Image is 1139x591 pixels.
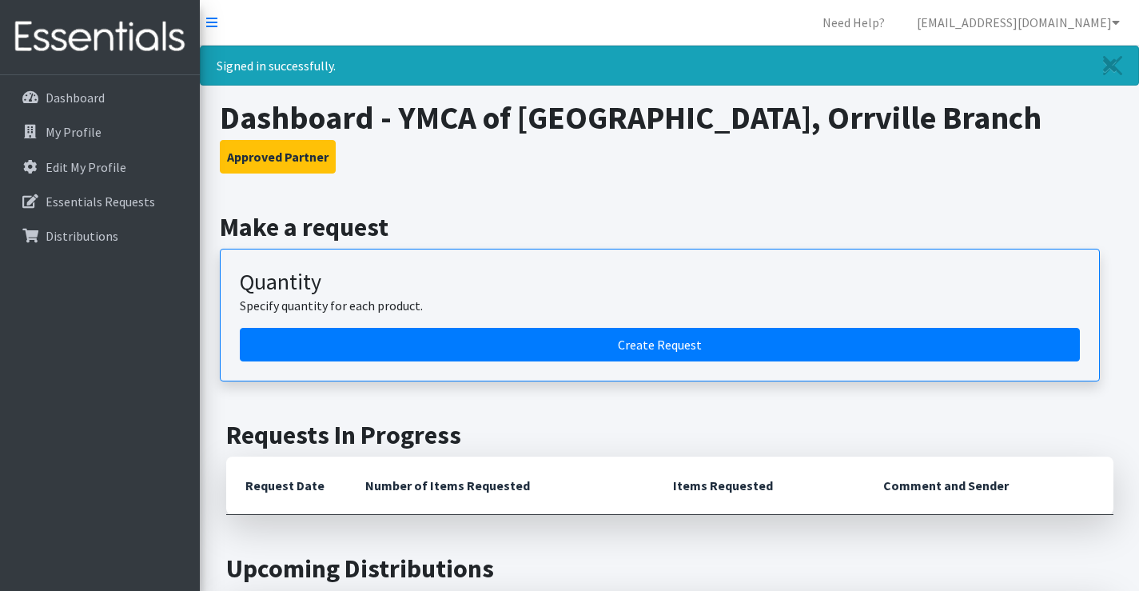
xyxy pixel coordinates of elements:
[200,46,1139,86] div: Signed in successfully.
[6,220,193,252] a: Distributions
[654,457,864,515] th: Items Requested
[46,124,102,140] p: My Profile
[6,10,193,64] img: HumanEssentials
[240,296,1080,315] p: Specify quantity for each product.
[46,159,126,175] p: Edit My Profile
[240,269,1080,296] h3: Quantity
[6,186,193,218] a: Essentials Requests
[810,6,898,38] a: Need Help?
[6,116,193,148] a: My Profile
[226,553,1113,584] h2: Upcoming Distributions
[220,140,336,174] button: Approved Partner
[46,90,105,106] p: Dashboard
[46,228,118,244] p: Distributions
[864,457,1113,515] th: Comment and Sender
[220,98,1119,137] h1: Dashboard - YMCA of [GEOGRAPHIC_DATA], Orrville Branch
[6,151,193,183] a: Edit My Profile
[220,212,1119,242] h2: Make a request
[904,6,1133,38] a: [EMAIL_ADDRESS][DOMAIN_NAME]
[46,194,155,210] p: Essentials Requests
[240,328,1080,361] a: Create a request by quantity
[226,420,1113,450] h2: Requests In Progress
[6,82,193,114] a: Dashboard
[346,457,655,515] th: Number of Items Requested
[226,457,346,515] th: Request Date
[1087,46,1138,85] a: Close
